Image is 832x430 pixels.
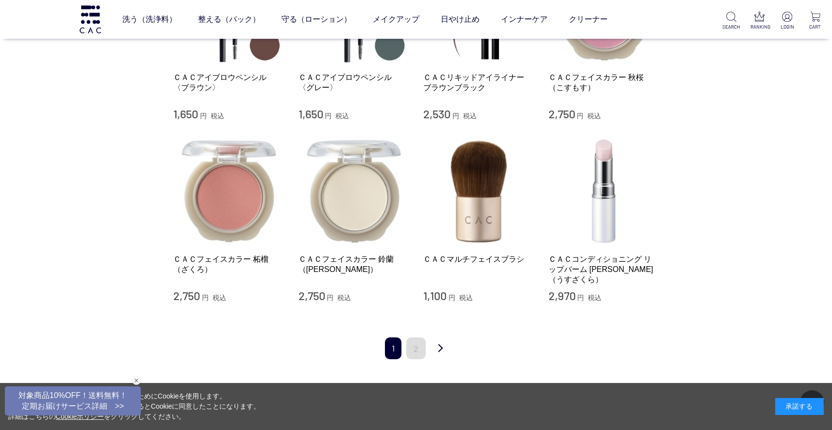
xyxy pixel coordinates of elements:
img: ＣＡＣマルチフェイスブラシ [423,136,534,246]
a: 2 [406,337,426,359]
span: 円 [449,294,455,302]
a: インナーケア [501,6,548,33]
a: メイクアップ [373,6,419,33]
span: 税込 [335,112,349,120]
span: 1,100 [423,288,447,303]
a: ＣＡＣフェイスカラー 秋桜（こすもす） [549,72,659,93]
span: 2,750 [173,288,200,303]
img: ＣＡＣコンディショニング リップバーム 薄桜（うすざくら） [549,136,659,246]
img: ＣＡＣフェイスカラー 柘榴（ざくろ） [173,136,284,246]
span: 円 [577,294,584,302]
a: ＣＡＣマルチフェイスブラシ [423,254,534,264]
span: 円 [200,112,207,120]
span: 円 [327,294,333,302]
span: 2,750 [549,107,575,121]
a: CART [806,12,824,31]
a: 洗う（洗浄料） [122,6,177,33]
span: 2,530 [423,107,450,121]
a: ＣＡＣコンディショニング リップバーム [PERSON_NAME]（うすざくら） [549,254,659,285]
span: 税込 [459,294,473,302]
a: RANKING [750,12,768,31]
a: 次 [431,337,450,360]
span: 1,650 [299,107,323,121]
p: CART [806,23,824,31]
a: ＣＡＣアイブロウペンシル 〈ブラウン〉 [173,72,284,93]
span: 税込 [211,112,224,120]
img: logo [78,5,102,33]
a: SEARCH [722,12,740,31]
p: SEARCH [722,23,740,31]
p: LOGIN [778,23,796,31]
a: LOGIN [778,12,796,31]
span: 税込 [587,112,601,120]
span: 円 [577,112,583,120]
img: ＣＡＣフェイスカラー 鈴蘭（すずらん） [299,136,409,246]
a: ＣＡＣフェイスカラー 柘榴（ざくろ） [173,254,284,275]
a: ＣＡＣリキッドアイライナー ブラウンブラック [423,72,534,93]
span: 円 [202,294,209,302]
span: 税込 [463,112,477,120]
a: 守る（ローション） [282,6,351,33]
a: 日やけ止め [441,6,480,33]
a: ＣＡＣフェイスカラー 鈴蘭（[PERSON_NAME]） [299,254,409,275]
a: 整える（パック） [198,6,260,33]
span: 1,650 [173,107,198,121]
span: 1 [385,337,401,359]
span: 税込 [337,294,351,302]
span: 税込 [213,294,226,302]
a: ＣＡＣアイブロウペンシル 〈グレー〉 [299,72,409,93]
span: 円 [325,112,332,120]
span: 2,970 [549,288,576,303]
span: 円 [452,112,459,120]
a: クリーナー [569,6,608,33]
div: 承諾する [775,398,824,415]
span: 2,750 [299,288,325,303]
span: 税込 [588,294,601,302]
p: RANKING [750,23,768,31]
